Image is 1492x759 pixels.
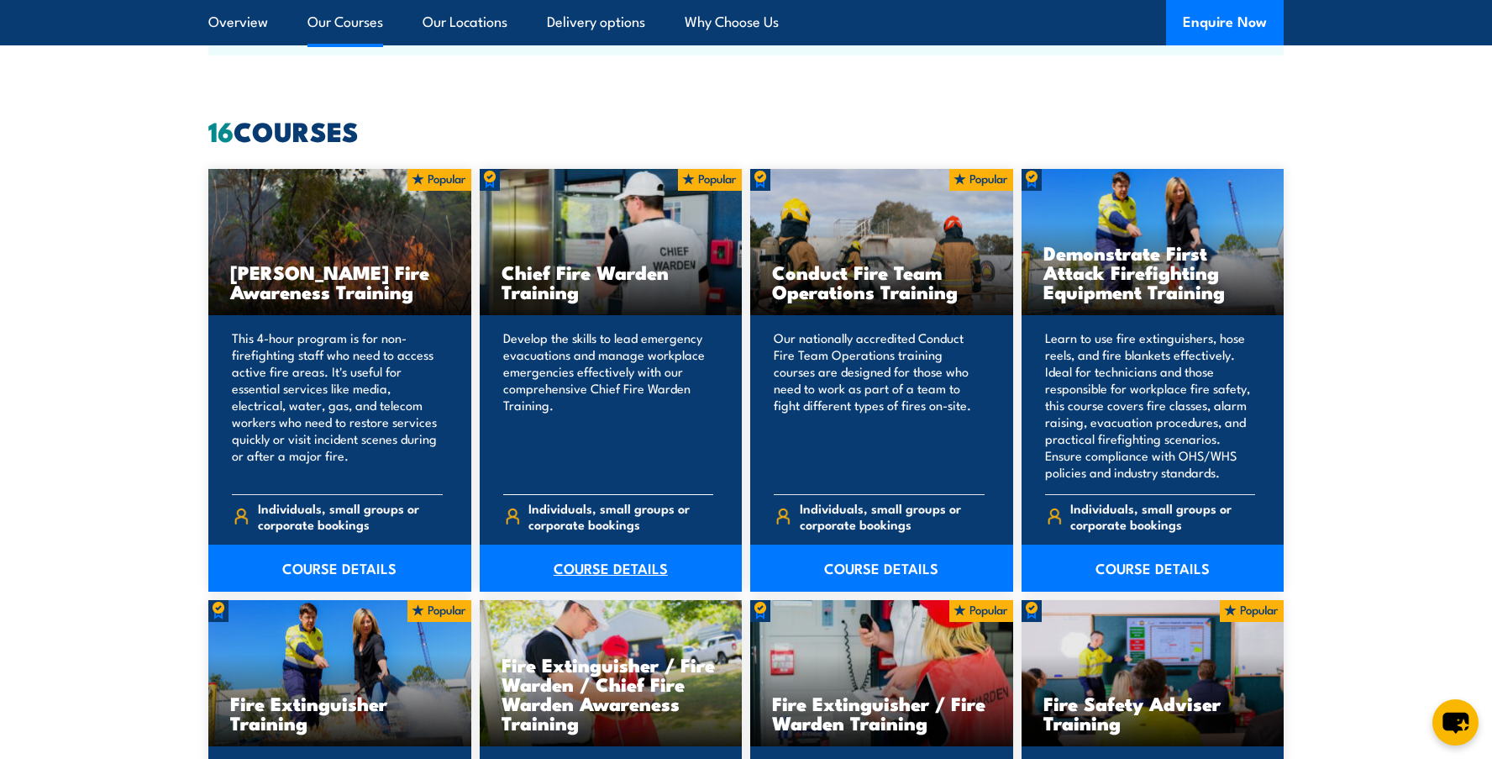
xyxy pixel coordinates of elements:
a: COURSE DETAILS [1022,545,1284,592]
h3: [PERSON_NAME] Fire Awareness Training [230,262,449,301]
span: Individuals, small groups or corporate bookings [800,500,985,532]
span: Individuals, small groups or corporate bookings [528,500,713,532]
h3: Fire Extinguisher Training [230,693,449,732]
p: Learn to use fire extinguishers, hose reels, and fire blankets effectively. Ideal for technicians... [1045,329,1256,481]
p: Our nationally accredited Conduct Fire Team Operations training courses are designed for those wh... [774,329,985,481]
h3: Conduct Fire Team Operations Training [772,262,991,301]
h3: Chief Fire Warden Training [502,262,721,301]
a: COURSE DETAILS [480,545,743,592]
a: COURSE DETAILS [750,545,1013,592]
h3: Fire Safety Adviser Training [1043,693,1263,732]
span: Individuals, small groups or corporate bookings [1070,500,1255,532]
span: Individuals, small groups or corporate bookings [258,500,443,532]
h3: Fire Extinguisher / Fire Warden Training [772,693,991,732]
p: Develop the skills to lead emergency evacuations and manage workplace emergencies effectively wit... [503,329,714,481]
button: chat-button [1432,699,1479,746]
h3: Fire Extinguisher / Fire Warden / Chief Fire Warden Awareness Training [502,655,721,732]
p: This 4-hour program is for non-firefighting staff who need to access active fire areas. It's usef... [232,329,443,481]
a: COURSE DETAILS [208,545,471,592]
strong: 16 [208,109,234,151]
h2: COURSES [208,119,1284,142]
h3: Demonstrate First Attack Firefighting Equipment Training [1043,243,1263,301]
